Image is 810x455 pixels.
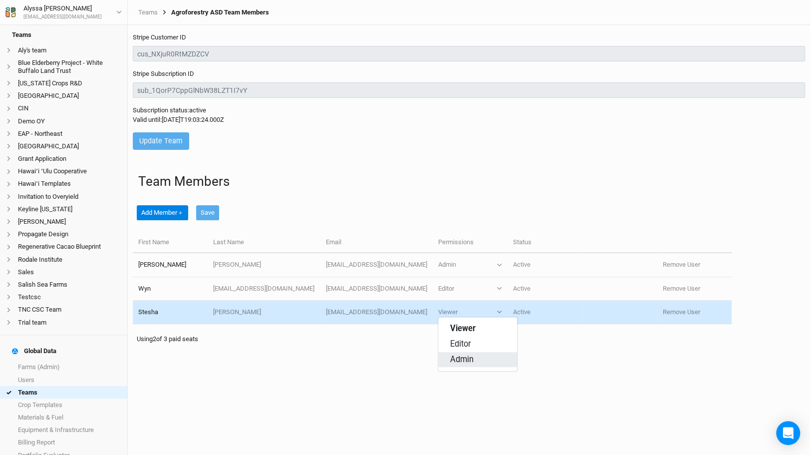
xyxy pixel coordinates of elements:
[508,232,582,254] th: Status
[133,132,189,150] button: Update Team
[138,174,800,189] h1: Team Members
[23,13,102,21] div: [EMAIL_ADDRESS][DOMAIN_NAME]
[508,253,582,277] td: Active
[663,284,700,293] button: Remove User
[133,301,208,324] td: Stesha
[776,421,800,445] div: Open Intercom Messenger
[133,69,194,78] label: Stripe Subscription ID
[438,260,456,269] div: Admin
[6,25,121,45] h4: Teams
[137,335,198,343] span: Using 2 of 3 paid seats
[133,33,186,42] label: Stripe Customer ID
[450,323,476,335] span: Viewer
[438,308,458,317] div: Viewer
[663,308,700,317] button: Remove User
[196,205,219,220] button: Save
[508,301,582,324] td: Active
[438,284,502,293] button: Editor
[450,354,474,366] span: Admin
[133,232,208,254] th: First Name
[208,232,320,254] th: Last Name
[450,339,471,350] span: Editor
[5,3,122,21] button: Alyssa [PERSON_NAME][EMAIL_ADDRESS][DOMAIN_NAME]
[208,253,320,277] td: [PERSON_NAME]
[208,277,320,301] td: [EMAIL_ADDRESS][DOMAIN_NAME]
[133,46,805,61] input: cus_NXjuR0RtMZDZCV
[438,284,454,293] div: Editor
[208,301,320,324] td: [PERSON_NAME]
[23,3,102,13] div: Alyssa [PERSON_NAME]
[438,308,502,317] button: Viewer
[138,8,158,16] a: Teams
[158,8,269,16] div: Agroforestry ASD Team Members
[133,115,805,124] div: Valid until: [DATE]T19:03:24.000Z
[12,347,56,355] div: Global Data
[433,232,508,254] th: Permissions
[320,277,432,301] td: [EMAIL_ADDRESS][DOMAIN_NAME]
[663,260,700,269] button: Remove User
[438,260,502,269] button: Admin
[133,82,805,98] input: sub_1QorP7CppGlNbW38LZT1I7vY
[320,253,432,277] td: [EMAIL_ADDRESS][DOMAIN_NAME]
[133,277,208,301] td: Wyn
[137,205,188,220] button: Add Member＋
[508,277,582,301] td: Active
[320,232,432,254] th: Email
[133,106,805,115] div: Subscription status: active
[320,301,432,324] td: [EMAIL_ADDRESS][DOMAIN_NAME]
[133,253,208,277] td: [PERSON_NAME]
